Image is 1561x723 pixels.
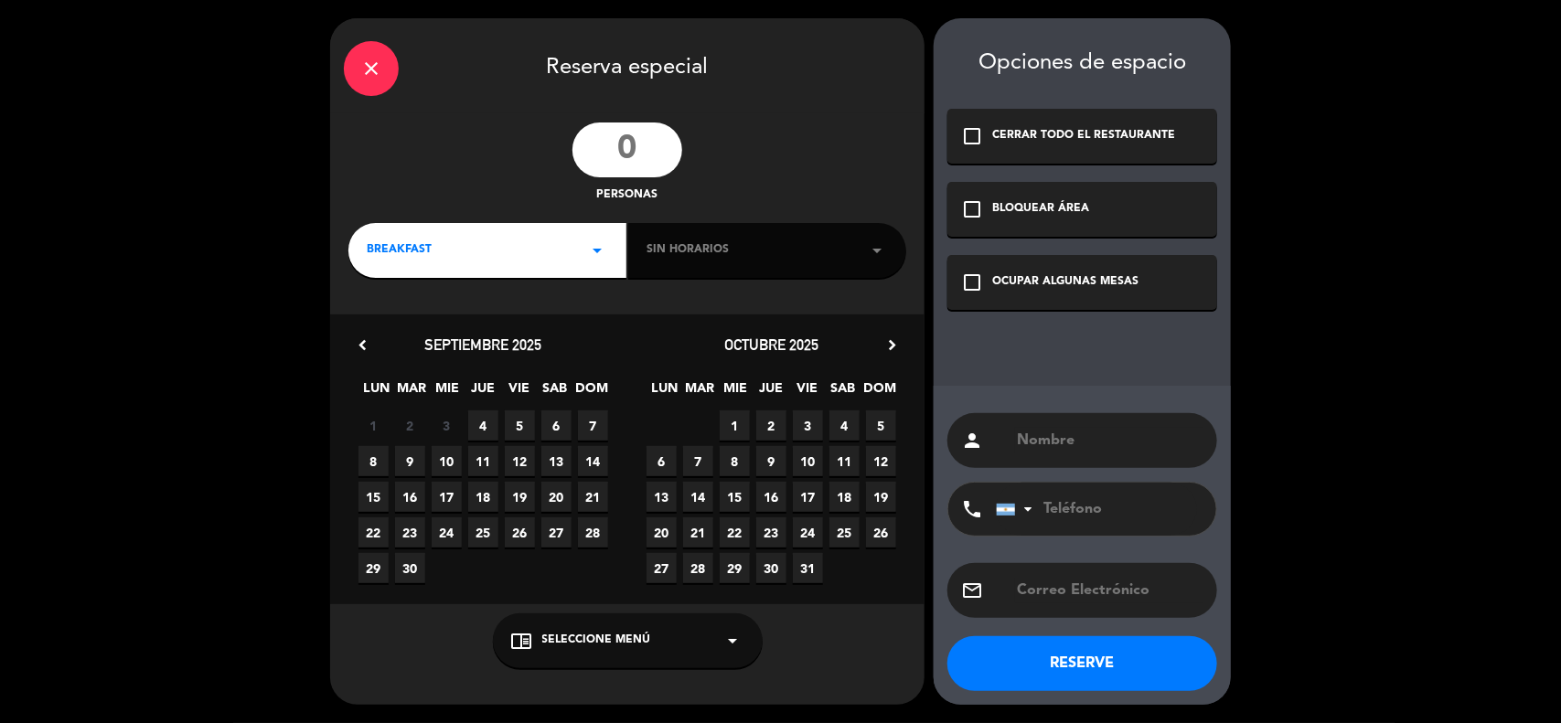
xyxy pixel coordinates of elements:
span: SAB [828,377,858,408]
div: BLOQUEAR ÁREA [992,200,1089,218]
span: 31 [793,553,823,583]
span: VIE [504,377,534,408]
span: VIE [792,377,822,408]
span: 23 [756,517,786,548]
span: personas [597,186,658,205]
span: septiembre 2025 [425,335,542,354]
span: 15 [720,482,750,512]
span: 12 [505,446,535,476]
span: 15 [358,482,389,512]
span: 29 [358,553,389,583]
span: BREAKFAST [367,241,432,260]
span: 28 [683,553,713,583]
span: MIE [721,377,751,408]
i: person [961,430,983,452]
span: 9 [395,446,425,476]
span: MAR [685,377,715,408]
span: 5 [505,410,535,441]
div: Opciones de espacio [947,50,1217,77]
i: arrow_drop_down [866,239,888,261]
span: 21 [578,482,608,512]
span: 7 [683,446,713,476]
span: 14 [683,482,713,512]
span: 2 [756,410,786,441]
span: 22 [358,517,389,548]
span: 14 [578,446,608,476]
span: 6 [647,446,677,476]
span: 30 [395,553,425,583]
span: 1 [358,410,389,441]
span: 17 [432,482,462,512]
span: 27 [541,517,572,548]
i: chevron_left [353,335,372,355]
span: 6 [541,410,572,441]
span: MIE [433,377,463,408]
span: 23 [395,517,425,548]
i: close [360,58,382,80]
span: 24 [432,517,462,548]
span: JUE [756,377,786,408]
span: 2 [395,410,425,441]
div: Reserva especial [330,18,925,113]
span: 3 [432,410,462,441]
span: 5 [866,410,896,441]
span: 24 [793,517,823,548]
span: Seleccione Menú [542,632,651,650]
span: LUN [649,377,679,408]
span: octubre 2025 [724,335,818,354]
i: chrome_reader_mode [511,630,533,652]
span: 19 [505,482,535,512]
span: 11 [829,446,860,476]
i: arrow_drop_down [722,630,744,652]
input: Nombre [1015,428,1203,453]
i: email [961,579,983,601]
span: 13 [541,446,572,476]
span: 1 [720,410,750,441]
div: Argentina: +54 [997,484,1039,535]
input: 0 [572,122,682,177]
span: 7 [578,410,608,441]
span: 28 [578,517,608,548]
span: 8 [358,446,389,476]
span: SAB [540,377,570,408]
span: 16 [395,482,425,512]
input: Correo Electrónico [1015,578,1203,603]
input: Teléfono [996,483,1197,536]
span: 4 [468,410,498,441]
span: JUE [468,377,498,408]
span: 26 [505,517,535,548]
span: 27 [647,553,677,583]
span: 13 [647,482,677,512]
span: 8 [720,446,750,476]
span: 26 [866,517,896,548]
div: OCUPAR ALGUNAS MESAS [992,273,1139,292]
span: 21 [683,517,713,548]
span: 25 [829,517,860,548]
span: 18 [829,482,860,512]
span: 12 [866,446,896,476]
span: 29 [720,553,750,583]
span: 19 [866,482,896,512]
i: check_box_outline_blank [961,125,983,147]
div: CERRAR TODO EL RESTAURANTE [992,127,1175,145]
i: check_box_outline_blank [961,198,983,220]
button: RESERVE [947,636,1217,691]
i: chevron_right [882,335,902,355]
span: 4 [829,410,860,441]
span: 11 [468,446,498,476]
span: 16 [756,482,786,512]
span: 3 [793,410,823,441]
span: 22 [720,517,750,548]
span: 25 [468,517,498,548]
span: 17 [793,482,823,512]
span: 20 [647,517,677,548]
i: check_box_outline_blank [961,271,983,293]
span: LUN [361,377,391,408]
span: Sin horarios [647,241,729,260]
span: DOM [575,377,605,408]
i: arrow_drop_down [586,239,608,261]
span: 20 [541,482,572,512]
i: phone [961,498,983,520]
span: DOM [863,377,893,408]
span: MAR [397,377,427,408]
